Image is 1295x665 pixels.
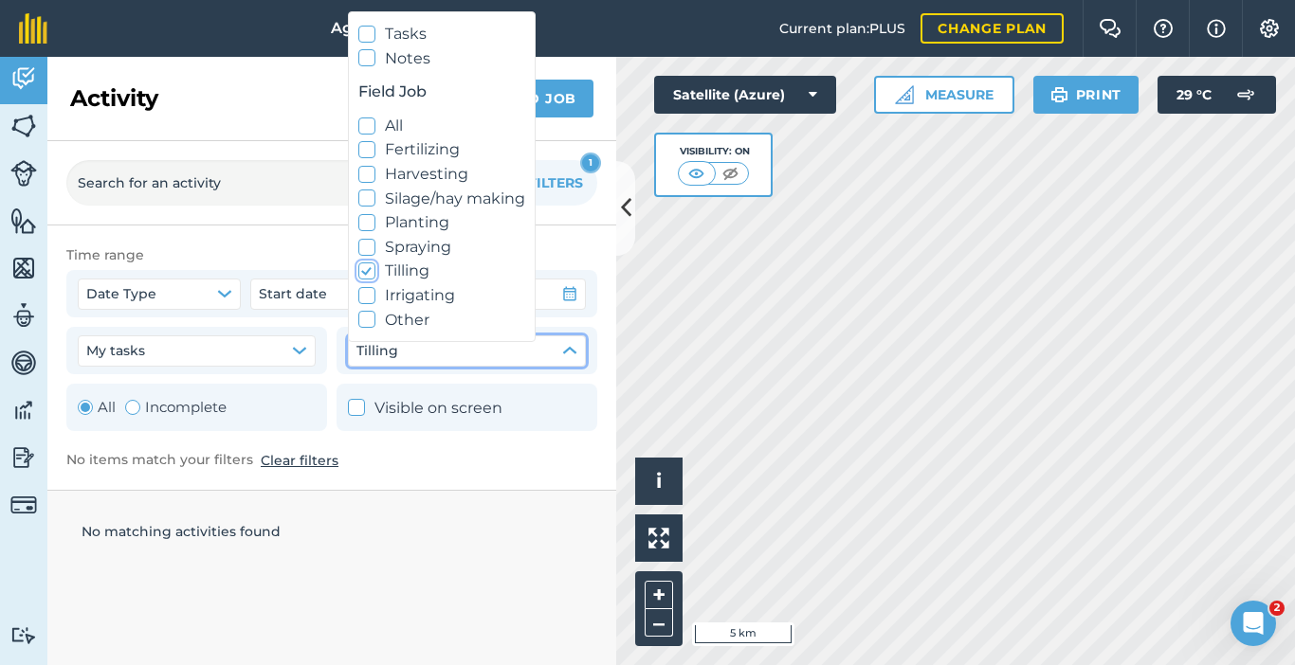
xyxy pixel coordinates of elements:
[358,46,525,71] label: Notes
[1227,76,1265,114] img: svg+xml;base64,PD94bWwgdmVyc2lvbj0iMS4wIiBlbmNvZGluZz0idXRmLTgiPz4KPCEtLSBHZW5lcmF0b3I6IEFkb2JlIE...
[1269,601,1285,616] span: 2
[358,137,525,162] label: Fertilizing
[358,235,525,260] label: Spraying
[1099,19,1122,38] img: Two speech bubbles overlapping with the left bubble in the forefront
[358,162,525,187] label: Harvesting
[645,609,673,637] button: –
[779,18,905,39] span: Current plan : PLUS
[656,469,662,493] span: i
[358,210,525,235] label: Planting
[1033,76,1140,114] button: Print
[358,259,525,283] label: Tilling
[19,13,47,44] img: fieldmargin Logo
[874,76,1014,114] button: Measure
[645,581,673,609] button: +
[331,17,392,40] span: Agrifhit
[358,114,525,138] label: All
[1258,19,1281,38] img: A cog icon
[635,458,683,505] button: Attributions
[719,164,742,183] img: svg+xml;base64,PHN2ZyB4bWxucz0iaHR0cDovL3d3dy53My5vcmcvMjAwMC9zdmciIHdpZHRoPSI1MCIgaGVpZ2h0PSI0MC...
[358,22,525,46] label: Tasks
[678,144,750,159] div: Visibility: On
[1176,76,1212,114] span: 29 ° C
[684,164,708,183] img: svg+xml;base64,PHN2ZyB4bWxucz0iaHR0cDovL3d3dy53My5vcmcvMjAwMC9zdmciIHdpZHRoPSI1MCIgaGVpZ2h0PSI0MC...
[895,85,914,104] img: Ruler icon
[358,80,525,104] span: Field Job
[654,76,836,114] button: Satellite (Azure)
[358,187,525,211] label: Silage/hay making
[358,283,525,308] label: Irrigating
[921,13,1064,44] a: Change plan
[648,528,669,548] img: Four arrows, one pointing top left, one top right, one bottom right and the last bottom left
[1231,601,1276,646] iframe: Intercom live chat
[1050,83,1068,106] img: svg+xml;base64,PHN2ZyB4bWxucz0iaHR0cDovL3d3dy53My5vcmcvMjAwMC9zdmciIHdpZHRoPSIxOSIgaGVpZ2h0PSIyNC...
[1207,17,1226,40] img: svg+xml;base64,PHN2ZyB4bWxucz0iaHR0cDovL3d3dy53My5vcmcvMjAwMC9zdmciIHdpZHRoPSIxNyIgaGVpZ2h0PSIxNy...
[358,308,525,332] label: Other
[1152,19,1175,38] img: A question mark icon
